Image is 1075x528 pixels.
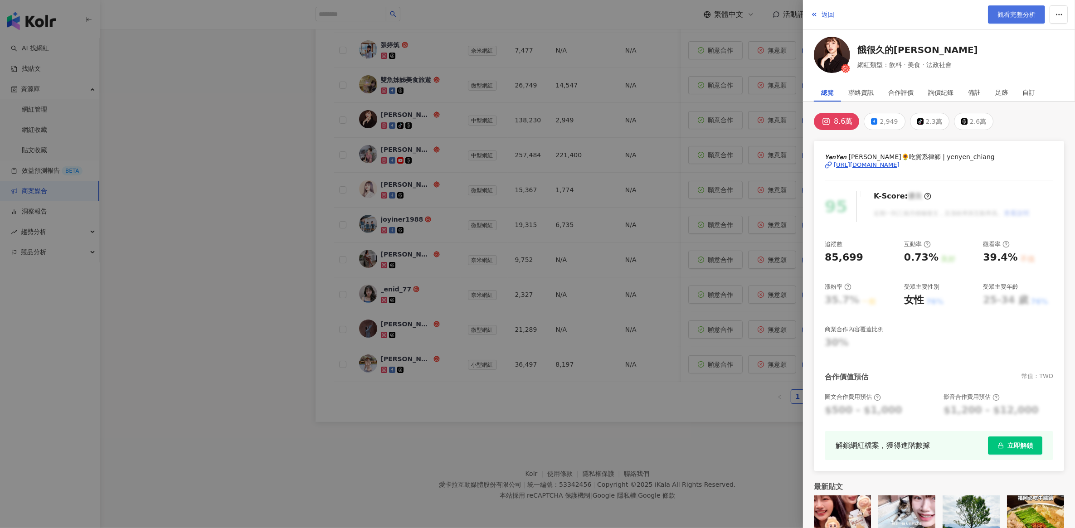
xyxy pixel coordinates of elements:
[825,161,1053,169] a: [URL][DOMAIN_NAME]
[983,251,1017,265] div: 39.4%
[825,152,1053,162] span: 𝙔𝙚𝙣𝙔𝙚𝙣 [PERSON_NAME]🌻吃貨系律師 | yenyen_chiang
[1021,372,1053,382] div: 幣值：TWD
[825,325,884,334] div: 商業合作內容覆蓋比例
[910,113,949,130] button: 2.3萬
[995,83,1008,102] div: 足跡
[904,251,939,265] div: 0.73%
[836,440,930,451] div: 解鎖網紅檔案，獲得進階數據
[825,372,868,382] div: 合作價值預估
[834,161,900,169] div: [URL][DOMAIN_NAME]
[954,113,993,130] button: 2.6萬
[970,115,986,128] div: 2.6萬
[834,115,852,128] div: 8.6萬
[857,44,978,56] a: 餓很久的[PERSON_NAME]
[1022,83,1035,102] div: 自訂
[825,393,881,401] div: 圖文合作費用預估
[814,482,1064,492] div: 最新貼文
[814,37,850,76] a: KOL Avatar
[825,251,863,265] div: 85,699
[821,83,834,102] div: 總覽
[983,240,1010,248] div: 觀看率
[864,113,905,130] button: 2,949
[848,83,874,102] div: 聯絡資訊
[888,83,914,102] div: 合作評價
[904,293,924,307] div: 女性
[880,115,898,128] div: 2,949
[904,240,931,248] div: 互動率
[997,11,1036,18] span: 觀看完整分析
[822,11,834,18] span: 返回
[928,83,953,102] div: 詢價紀錄
[944,393,1000,401] div: 影音合作費用預估
[814,37,850,73] img: KOL Avatar
[825,240,842,248] div: 追蹤數
[988,436,1042,455] button: 立即解鎖
[926,115,942,128] div: 2.3萬
[825,283,851,291] div: 漲粉率
[874,191,931,201] div: K-Score :
[814,113,859,130] button: 8.6萬
[857,60,978,70] span: 網紅類型：飲料 · 美食 · 法政社會
[810,5,835,24] button: 返回
[983,283,1018,291] div: 受眾主要年齡
[1007,442,1033,449] span: 立即解鎖
[968,83,981,102] div: 備註
[904,283,939,291] div: 受眾主要性別
[988,5,1045,24] a: 觀看完整分析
